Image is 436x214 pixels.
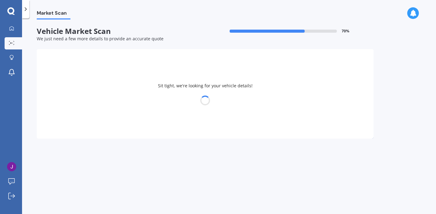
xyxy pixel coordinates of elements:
[37,10,70,18] span: Market Scan
[342,29,349,33] span: 70 %
[7,162,16,171] img: ACg8ocKh8jYvgXEINpOcPW-seSi5ABRyHX5X7o8vRN2YPfReeahHsQ=s96-c
[37,36,163,42] span: We just need a few more details to provide an accurate quote
[37,27,205,36] span: Vehicle Market Scan
[37,49,374,139] div: Sit tight, we're looking for your vehicle details!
